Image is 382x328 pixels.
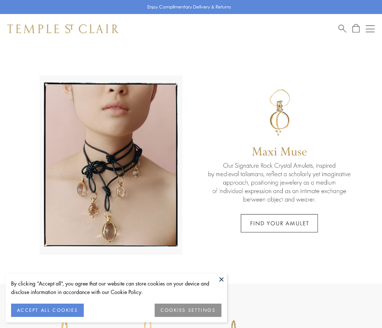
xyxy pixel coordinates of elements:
button: Open navigation [366,24,375,33]
p: Enjoy Complimentary Delivery & Returns [147,3,231,11]
button: ACCEPT ALL COOKIES [11,304,84,317]
a: Search [338,24,346,33]
div: By clicking “Accept all”, you agree that our website can store cookies on your device and disclos... [11,279,221,296]
button: COOKIES SETTINGS [155,304,221,317]
a: Open Shopping Bag [352,24,359,33]
img: Temple St. Clair [7,24,119,33]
